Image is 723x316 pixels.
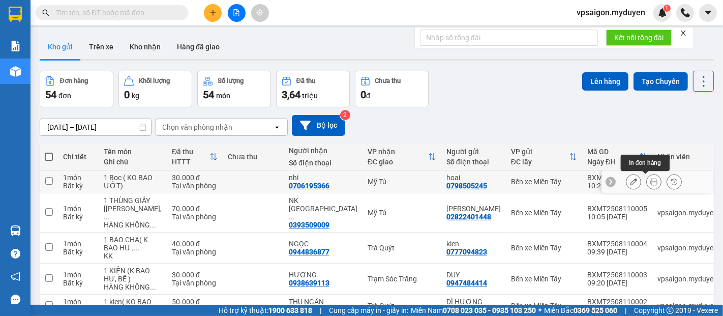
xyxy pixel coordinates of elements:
[587,248,647,256] div: 09:39 [DATE]
[172,248,218,256] div: Tại văn phòng
[446,213,491,221] div: 02822401448
[10,41,21,51] img: solution-icon
[58,92,71,100] span: đơn
[172,240,218,248] div: 40.000 đ
[209,9,217,16] span: plus
[172,182,218,190] div: Tại văn phòng
[40,119,151,135] input: Select a date range.
[289,196,357,221] div: NK SÀI GÒN TÂM AN
[228,153,279,161] div: Chưa thu
[368,148,428,156] div: VP nhận
[132,92,139,100] span: kg
[368,209,436,217] div: Mỹ Tú
[150,283,156,291] span: ...
[63,213,94,221] div: Bất kỳ
[587,240,647,248] div: BXMT2508110004
[273,123,281,131] svg: open
[289,174,357,182] div: nhi
[587,271,647,279] div: BXMT2508110003
[446,248,487,256] div: 0777094823
[511,158,569,166] div: ĐC lấy
[172,213,218,221] div: Tại văn phòng
[233,9,240,16] span: file-add
[443,306,536,314] strong: 0708 023 035 - 0935 103 250
[355,71,429,107] button: Chưa thu0đ
[289,182,329,190] div: 0706195366
[289,147,357,155] div: Người nhận
[104,283,162,291] div: HÀNG KHÔNG KIỂM
[172,298,218,306] div: 50.000 đ
[568,6,653,19] span: vpsaigon.myduyen
[658,8,667,17] img: icon-new-feature
[329,305,408,316] span: Cung cấp máy in - giấy in:
[538,308,541,312] span: ⚪️
[582,72,628,91] button: Lên hàng
[122,35,169,59] button: Kho nhận
[704,8,713,17] span: caret-down
[582,143,652,170] th: Toggle SortBy
[289,271,357,279] div: HƯƠNG
[289,221,329,229] div: 0393509009
[411,305,536,316] span: Miền Nam
[665,5,669,12] span: 1
[118,71,192,107] button: Khối lượng0kg
[657,302,717,310] div: vpsaigon.myduyen
[657,275,717,283] div: vpsaigon.myduyen
[621,155,670,171] div: In đơn hàng
[172,205,218,213] div: 70.000 đ
[150,221,156,229] span: ...
[587,174,647,182] div: BXMT2508110006
[446,182,487,190] div: 0798505245
[574,306,617,314] strong: 0369 525 060
[614,32,664,43] span: Kết nối tổng đài
[124,89,130,101] span: 0
[302,92,318,100] span: triệu
[251,4,269,22] button: aim
[511,275,577,283] div: Bến xe Miền Tây
[511,178,577,186] div: Bến xe Miền Tây
[667,307,674,314] span: copyright
[60,77,88,84] div: Đơn hàng
[625,305,626,316] span: |
[664,5,671,12] sup: 1
[289,298,357,306] div: THU NGÂN
[363,143,441,170] th: Toggle SortBy
[63,298,94,306] div: 1 món
[680,30,687,37] span: close
[40,35,81,59] button: Kho gửi
[45,89,56,101] span: 54
[296,77,315,84] div: Đã thu
[366,92,370,100] span: đ
[204,4,222,22] button: plus
[446,271,501,279] div: DUY
[219,305,312,316] span: Hỗ trợ kỹ thuật:
[169,35,228,59] button: Hàng đã giao
[587,158,639,166] div: Ngày ĐH
[276,71,350,107] button: Đã thu3,64 triệu
[289,279,329,287] div: 0938639113
[203,89,214,101] span: 54
[63,153,94,161] div: Chi tiết
[544,305,617,316] span: Miền Bắc
[104,174,162,190] div: 1 Boc ( KO BAO ƯỚT)
[10,225,21,236] img: warehouse-icon
[587,298,647,306] div: BXMT2508110002
[511,302,577,310] div: Bến xe Miền Tây
[104,236,162,252] div: 1 BAO CHA( K BAO HƯ , BỂ )
[104,158,162,166] div: Ghi chú
[511,148,569,156] div: VP gửi
[104,213,110,221] span: ...
[282,89,300,101] span: 3,64
[368,178,436,186] div: Mỹ Tú
[368,244,436,252] div: Trà Quýt
[228,4,246,22] button: file-add
[197,71,271,107] button: Số lượng54món
[289,213,295,221] span: ...
[63,279,94,287] div: Bất kỳ
[40,71,113,107] button: Đơn hàng54đơn
[172,148,209,156] div: Đã thu
[63,174,94,182] div: 1 món
[104,196,162,221] div: 1 THÙNG GIẤY [KO BAO HƯ, BỂ]
[104,252,162,260] div: KK
[56,7,176,18] input: Tìm tên, số ĐT hoặc mã đơn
